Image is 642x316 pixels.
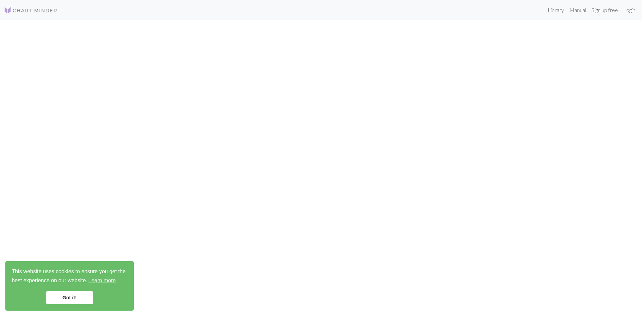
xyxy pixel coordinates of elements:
[87,276,117,286] a: learn more about cookies
[589,3,621,17] a: Sign up free
[46,291,93,304] a: dismiss cookie message
[12,268,127,286] span: This website uses cookies to ensure you get the best experience on our website.
[545,3,567,17] a: Library
[621,3,638,17] a: Login
[567,3,589,17] a: Manual
[4,6,58,14] img: Logo
[5,261,134,311] div: cookieconsent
